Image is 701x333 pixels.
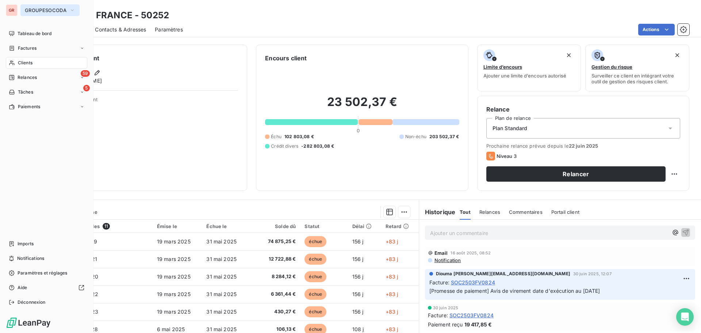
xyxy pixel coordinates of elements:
span: 6 mai 2025 [157,326,185,332]
span: 19 mars 2025 [157,291,191,297]
span: +83 j [386,326,398,332]
h6: Relance [486,105,680,114]
div: Émise le [157,223,198,229]
span: Paramètres et réglages [18,270,67,276]
span: Notifications [17,255,44,262]
span: 30 juin 2025, 12:07 [573,272,612,276]
span: Échu [271,133,281,140]
span: Clients [18,60,32,66]
span: 19 mars 2025 [157,238,191,245]
span: 19 417,85 € [464,321,492,328]
span: Portail client [551,209,579,215]
span: Tableau de bord [18,30,51,37]
span: +83 j [386,309,398,315]
a: Imports [6,238,87,250]
span: Gestion du risque [591,64,632,70]
h2: 23 502,37 € [265,95,459,117]
div: GR [6,4,18,16]
h3: ALDES FRANCE - 50252 [64,9,169,22]
span: Paiement reçu [428,321,463,328]
span: échue [304,236,326,247]
h6: Informations client [44,54,238,63]
span: Prochaine relance prévue depuis le [486,143,680,149]
div: Échue le [206,223,246,229]
div: Délai [352,223,377,229]
span: Niveau 3 [497,153,517,159]
span: Diouma [PERSON_NAME][EMAIL_ADDRESS][DOMAIN_NAME] [436,270,570,277]
span: Imports [18,241,34,247]
span: GROUPESOCODA [25,7,66,13]
div: Pièces comptables [54,223,148,230]
span: 106,13 € [254,326,296,333]
span: Crédit divers [271,143,298,150]
span: [Promesse de paiement] Avis de virement date d'exécution au [DATE] [429,288,600,294]
span: Limite d’encours [483,64,522,70]
span: 8 284,12 € [254,273,296,280]
span: Ajouter une limite d’encours autorisé [483,73,566,79]
button: Limite d’encoursAjouter une limite d’encours autorisé [477,45,581,91]
span: échue [304,271,326,282]
span: 156 j [352,256,364,262]
span: 74 875,25 € [254,238,296,245]
span: 19 mars 2025 [157,309,191,315]
span: 31 mai 2025 [206,291,237,297]
span: Relances [18,74,37,81]
span: 31 mai 2025 [206,309,237,315]
span: -282 803,08 € [301,143,334,150]
span: Relances [479,209,500,215]
span: Facture : [428,311,448,319]
span: Facture : [429,279,449,286]
span: Plan Standard [493,125,528,132]
span: Déconnexion [18,299,46,306]
span: échue [304,306,326,317]
a: Paramètres et réglages [6,267,87,279]
span: Non-échu [405,133,426,140]
span: 203 502,37 € [429,133,459,140]
span: Email [434,250,448,256]
a: Clients [6,57,87,69]
span: Propriétés Client [59,97,238,107]
span: échue [304,254,326,265]
span: Paramètres [155,26,183,33]
span: Contacts & Adresses [95,26,146,33]
a: 59Relances [6,72,87,83]
span: 0 [357,128,360,133]
span: +83 j [386,256,398,262]
span: Notification [434,257,461,263]
span: +83 j [386,273,398,280]
button: Relancer [486,166,666,182]
span: 156 j [352,238,364,245]
span: 156 j [352,309,364,315]
button: Actions [638,24,675,35]
span: +83 j [386,291,398,297]
span: 22 juin 2025 [569,143,598,149]
span: 156 j [352,273,364,280]
span: 19 mars 2025 [157,273,191,280]
span: 156 j [352,291,364,297]
a: Paiements [6,101,87,113]
span: Commentaires [509,209,543,215]
div: Statut [304,223,343,229]
span: SOC2503FV0824 [451,279,495,286]
span: Tout [460,209,471,215]
h6: Historique [419,208,456,216]
span: Tâches [18,89,33,95]
a: 5Tâches [6,86,87,98]
div: Solde dû [254,223,296,229]
span: échue [304,289,326,300]
div: Retard [386,223,414,229]
span: 31 mai 2025 [206,326,237,332]
span: 59 [81,70,90,77]
span: 30 juin 2025 [433,306,459,310]
a: Factures [6,42,87,54]
span: 19 mars 2025 [157,256,191,262]
a: Tableau de bord [6,28,87,39]
span: Factures [18,45,37,52]
span: Aide [18,284,27,291]
span: Surveiller ce client en intégrant votre outil de gestion des risques client. [591,73,683,84]
span: 6 361,44 € [254,291,296,298]
span: 108 j [352,326,364,332]
span: 12 722,88 € [254,256,296,263]
span: 31 mai 2025 [206,273,237,280]
h6: Encours client [265,54,307,63]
